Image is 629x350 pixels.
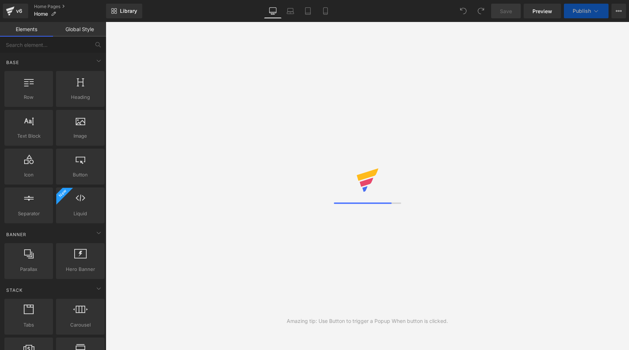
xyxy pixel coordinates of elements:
a: New Library [106,4,142,18]
button: Redo [474,4,488,18]
a: Laptop [282,4,299,18]
div: v6 [15,6,24,16]
span: Separator [7,210,51,217]
span: Publish [573,8,591,14]
button: Publish [564,4,609,18]
span: Stack [5,287,23,294]
a: Global Style [53,22,106,37]
span: Liquid [58,210,102,217]
span: Base [5,59,20,66]
span: Banner [5,231,27,238]
a: Tablet [299,4,317,18]
div: Amazing tip: Use Button to trigger a Popup When button is clicked. [287,317,448,325]
a: Mobile [317,4,334,18]
span: Heading [58,93,102,101]
a: v6 [3,4,28,18]
span: Library [120,8,137,14]
span: Image [58,132,102,140]
span: Carousel [58,321,102,329]
span: Home [34,11,48,17]
a: Preview [524,4,561,18]
span: Hero Banner [58,265,102,273]
span: Text Block [7,132,51,140]
span: Tabs [7,321,51,329]
button: More [611,4,626,18]
button: Undo [456,4,471,18]
span: Save [500,7,512,15]
a: Home Pages [34,4,106,10]
span: Button [58,171,102,179]
span: Parallax [7,265,51,273]
a: Desktop [264,4,282,18]
span: Row [7,93,51,101]
span: Icon [7,171,51,179]
span: Preview [532,7,552,15]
